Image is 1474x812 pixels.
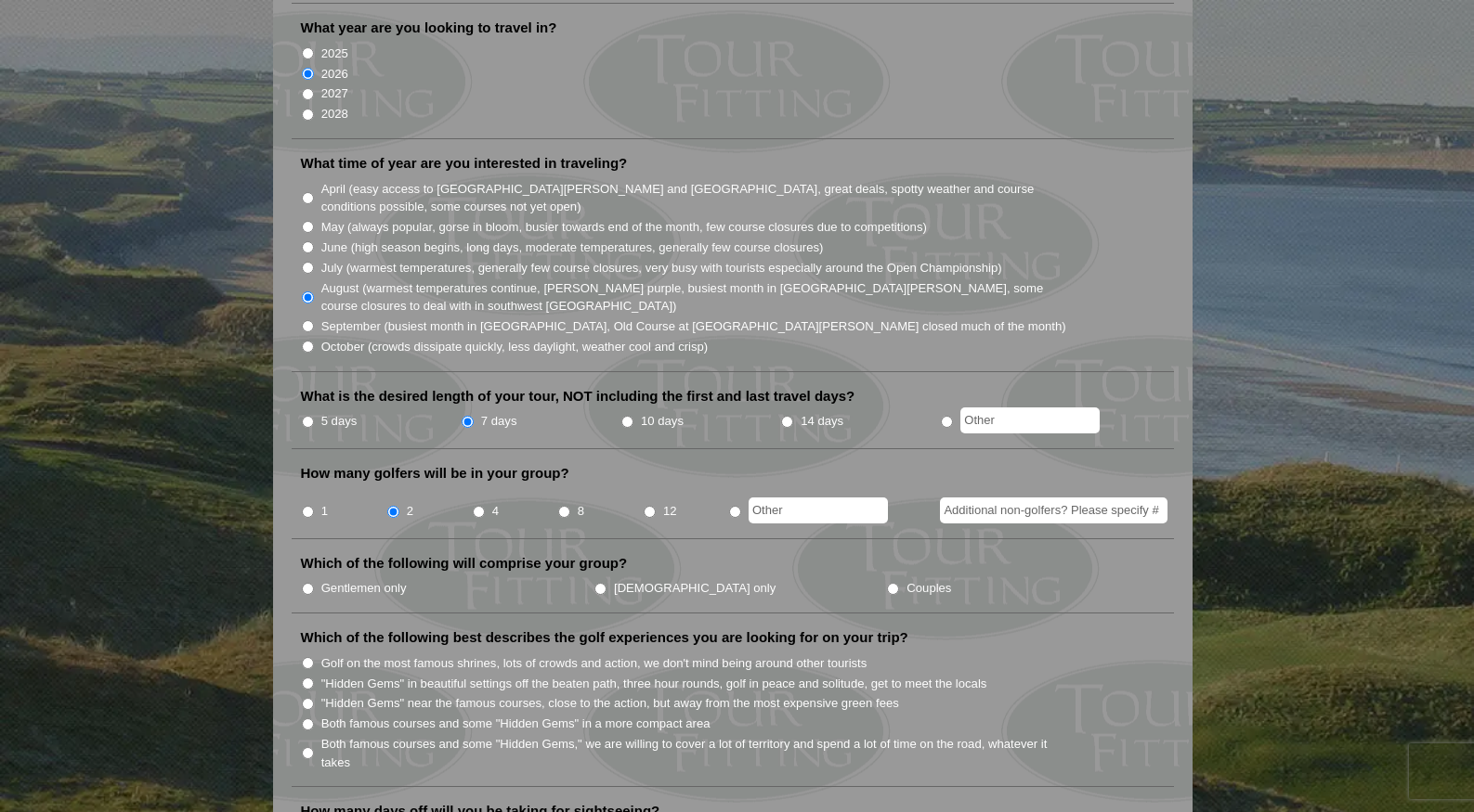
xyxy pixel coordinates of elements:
[321,579,407,598] label: Gentlemen only
[321,65,348,84] label: 2026
[614,579,776,598] label: [DEMOGRAPHIC_DATA] only
[301,464,569,483] label: How many golfers will be in your group?
[321,338,709,356] label: October (crowds dissipate quickly, less daylight, weather cool and crisp)
[321,715,711,733] label: Both famous courses and some "Hidden Gems" in a more compact area
[301,554,628,573] label: Which of the following will comprise your group?
[321,84,348,103] label: 2027
[301,387,855,406] label: What is the desired length of your tour, NOT including the first and last travel days?
[481,412,517,431] label: 7 days
[321,105,348,123] label: 2028
[321,238,824,257] label: June (high season begins, long days, moderate temperatures, generally few course closures)
[321,502,328,521] label: 1
[492,502,499,521] label: 4
[801,412,843,431] label: 14 days
[321,279,1068,316] label: August (warmest temperatures continue, [PERSON_NAME] purple, busiest month in [GEOGRAPHIC_DATA][P...
[663,502,677,521] label: 12
[301,154,628,173] label: What time of year are you interested in traveling?
[321,412,358,431] label: 5 days
[321,45,348,63] label: 2025
[578,502,584,521] label: 8
[301,19,557,37] label: What year are you looking to travel in?
[321,735,1068,771] label: Both famous courses and some "Hidden Gems," we are willing to cover a lot of territory and spend ...
[749,497,888,523] input: Other
[407,502,413,521] label: 2
[321,694,899,713] label: "Hidden Gems" near the famous courses, close to the action, but away from the most expensive gree...
[321,654,867,673] label: Golf on the most famous shrines, lots of crowds and action, we don't mind being around other tour...
[321,675,987,693] label: "Hidden Gems" in beautiful settings off the beaten path, three hour rounds, golf in peace and sol...
[940,497,1167,523] input: Additional non-golfers? Please specify #
[321,259,1002,277] label: July (warmest temperatures, generally few course closures, very busy with tourists especially aro...
[960,407,1100,433] input: Other
[641,412,684,431] label: 10 days
[907,579,951,598] label: Couples
[321,218,927,237] label: May (always popular, gorse in bloom, busier towards end of the month, few course closures due to ...
[321,317,1066,336] label: September (busiest month in [GEOGRAPHIC_DATA], Old Course at [GEOGRAPHIC_DATA][PERSON_NAME] close...
[321,180,1068,216] label: April (easy access to [GEOGRAPHIC_DATA][PERSON_NAME] and [GEOGRAPHIC_DATA], great deals, spotty w...
[301,628,908,647] label: Which of the following best describes the golf experiences you are looking for on your trip?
